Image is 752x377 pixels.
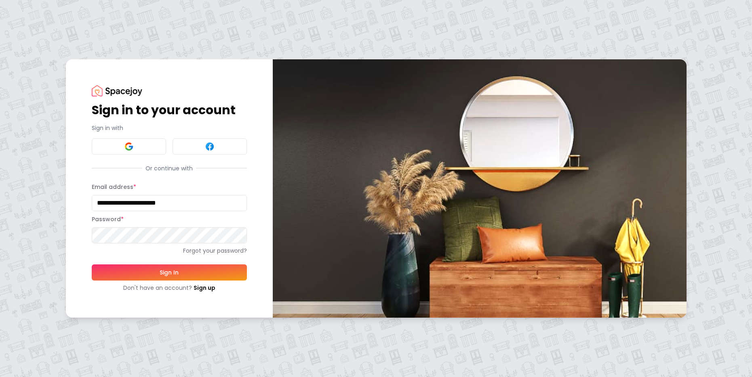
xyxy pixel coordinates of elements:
p: Sign in with [92,124,247,132]
h1: Sign in to your account [92,103,247,117]
label: Email address [92,183,136,191]
div: Don't have an account? [92,284,247,292]
a: Sign up [194,284,215,292]
a: Forgot your password? [92,247,247,255]
img: banner [273,59,687,317]
img: Google signin [124,142,134,151]
button: Sign In [92,264,247,281]
label: Password [92,215,124,223]
span: Or continue with [142,164,196,172]
img: Spacejoy Logo [92,85,142,96]
img: Facebook signin [205,142,215,151]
